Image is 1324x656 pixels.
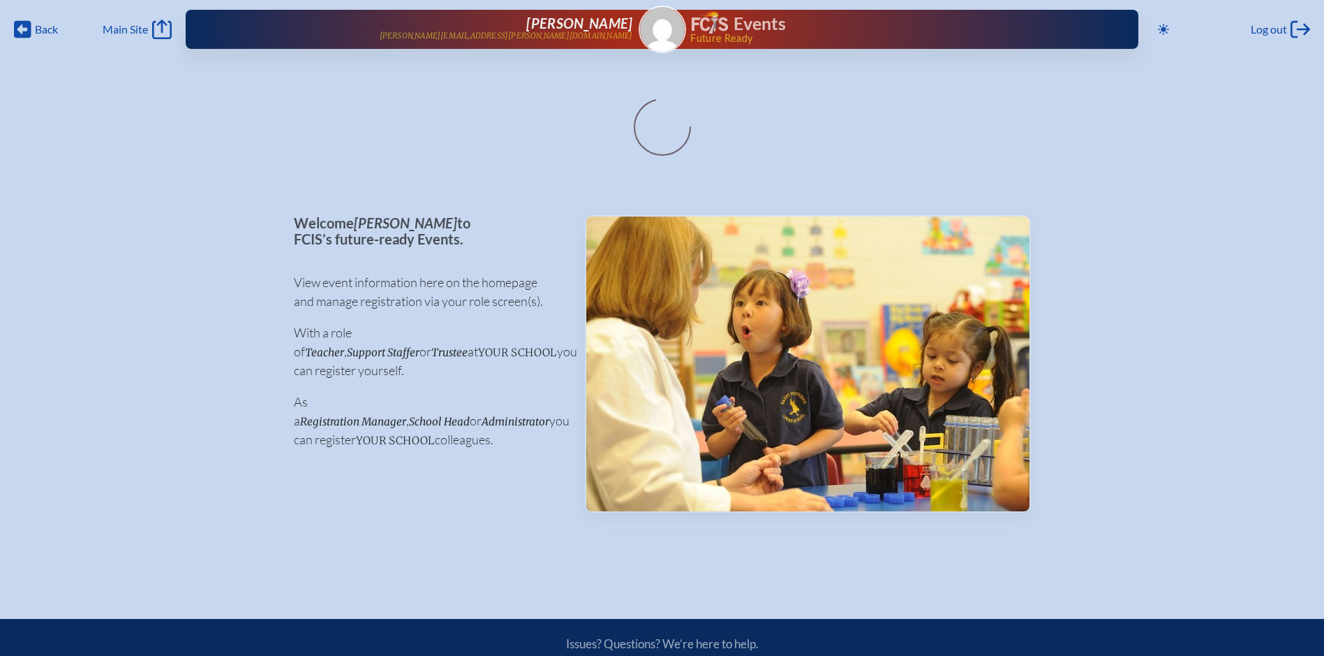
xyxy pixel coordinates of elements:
[640,7,685,52] img: Gravatar
[431,346,468,359] span: Trustee
[356,434,435,447] span: your school
[294,393,563,449] p: As a , or you can register colleagues.
[380,31,633,41] p: [PERSON_NAME][EMAIL_ADDRESS][PERSON_NAME][DOMAIN_NAME]
[692,11,1094,43] div: FCIS Events — Future ready
[1251,22,1287,36] span: Log out
[294,215,563,247] p: Welcome to FCIS’s future-ready Events.
[354,214,457,231] span: [PERSON_NAME]
[526,15,632,31] span: [PERSON_NAME]
[300,415,406,428] span: Registration Manager
[294,273,563,311] p: View event information here on the homepage and manage registration via your role screen(s).
[409,415,470,428] span: School Head
[347,346,419,359] span: Support Staffer
[305,346,344,359] span: Teacher
[35,22,58,36] span: Back
[690,34,1094,43] span: Future Ready
[103,20,171,39] a: Main Site
[482,415,549,428] span: Administrator
[294,323,563,380] p: With a role of , or at you can register yourself.
[586,217,1029,511] img: Events
[639,6,686,53] a: Gravatar
[478,346,557,359] span: your school
[103,22,148,36] span: Main Site
[230,15,633,43] a: [PERSON_NAME][PERSON_NAME][EMAIL_ADDRESS][PERSON_NAME][DOMAIN_NAME]
[417,636,908,651] p: Issues? Questions? We’re here to help.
